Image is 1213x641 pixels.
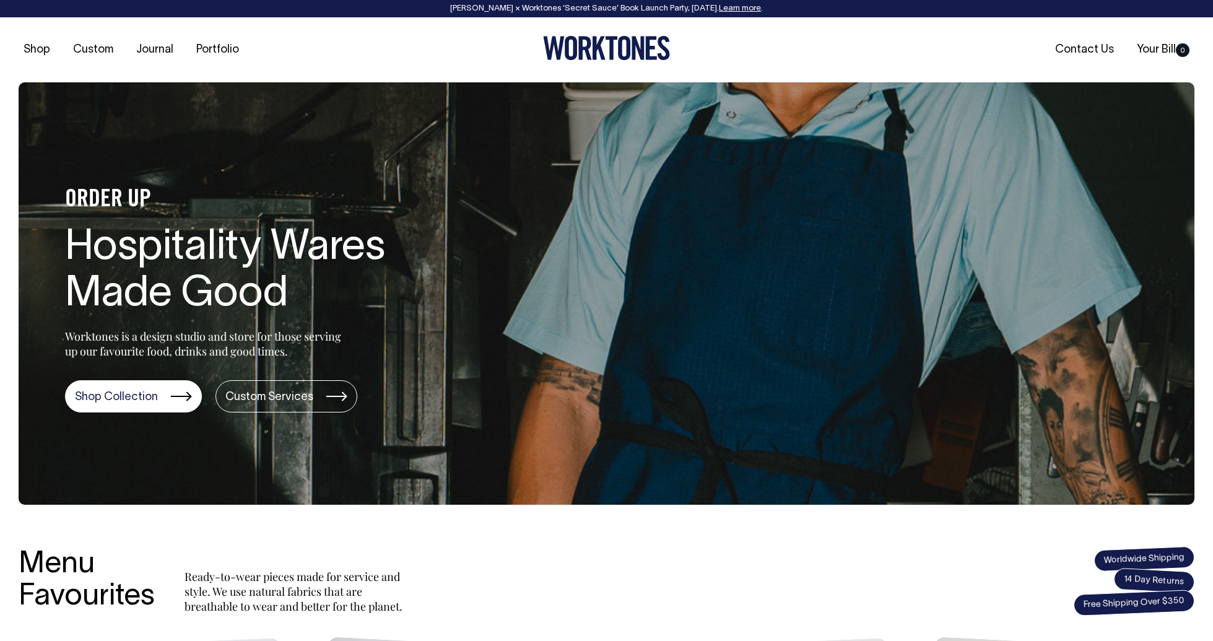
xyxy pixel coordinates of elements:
[1050,40,1119,60] a: Contact Us
[1073,590,1194,616] span: Free Shipping Over $350
[215,380,357,412] a: Custom Services
[1113,568,1195,594] span: 14 Day Returns
[719,5,761,12] a: Learn more
[1132,40,1194,60] a: Your Bill0
[12,4,1201,13] div: [PERSON_NAME] × Worktones ‘Secret Sauce’ Book Launch Party, [DATE]. .
[19,40,55,60] a: Shop
[19,549,155,614] h3: Menu Favourites
[65,329,347,359] p: Worktones is a design studio and store for those serving up our favourite food, drinks and good t...
[65,380,202,412] a: Shop Collection
[65,187,461,213] h4: ORDER UP
[1176,43,1189,57] span: 0
[131,40,178,60] a: Journal
[65,225,461,318] h1: Hospitality Wares Made Good
[191,40,244,60] a: Portfolio
[185,569,407,614] p: Ready-to-wear pieces made for service and style. We use natural fabrics that are breathable to we...
[1093,546,1194,572] span: Worldwide Shipping
[68,40,118,60] a: Custom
